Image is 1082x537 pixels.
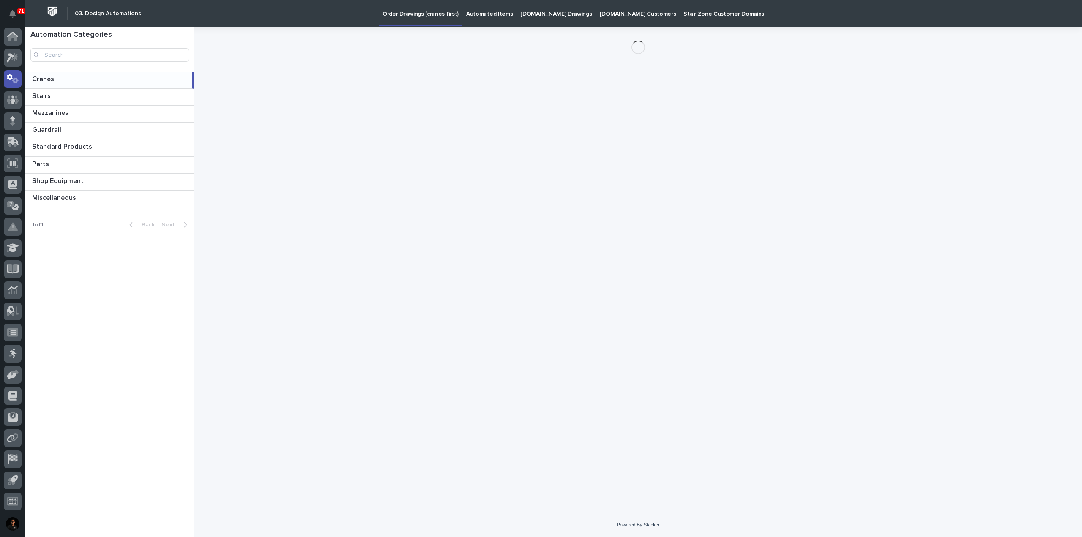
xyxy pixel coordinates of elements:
button: Back [123,221,158,229]
p: Mezzanines [32,107,70,117]
p: 1 of 1 [25,215,50,235]
a: MiscellaneousMiscellaneous [25,191,194,207]
h1: Automation Categories [30,30,189,40]
span: Back [137,222,155,228]
a: CranesCranes [25,72,194,89]
span: Next [161,222,180,228]
a: StairsStairs [25,89,194,106]
div: Notifications71 [11,10,22,24]
button: Notifications [4,5,22,23]
a: Standard ProductsStandard Products [25,139,194,156]
img: Workspace Logo [44,4,60,19]
p: Standard Products [32,141,94,151]
a: PartsParts [25,157,194,174]
a: Shop EquipmentShop Equipment [25,174,194,191]
h2: 03. Design Automations [75,10,141,17]
a: GuardrailGuardrail [25,123,194,139]
button: users-avatar [4,515,22,533]
input: Search [30,48,189,62]
a: MezzaninesMezzanines [25,106,194,123]
p: Shop Equipment [32,175,85,185]
p: Miscellaneous [32,192,78,202]
p: Parts [32,158,51,168]
p: Cranes [32,74,56,83]
button: Next [158,221,194,229]
a: Powered By Stacker [617,522,659,527]
p: 71 [19,8,24,14]
p: Guardrail [32,124,63,134]
p: Stairs [32,90,52,100]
